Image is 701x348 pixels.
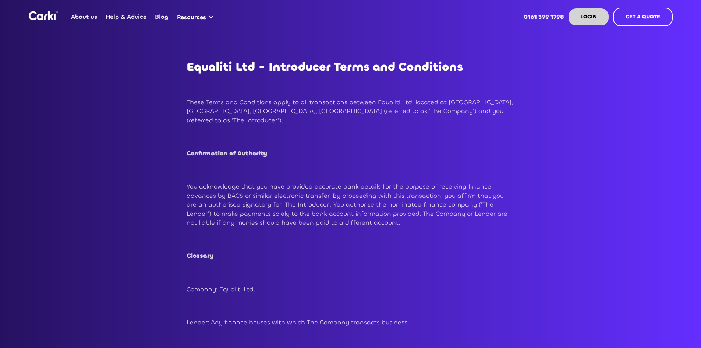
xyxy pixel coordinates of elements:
strong: Confirmation of Authority [187,150,267,158]
a: 0161 399 1798 [519,3,568,31]
div: Resources [173,3,221,31]
a: About us [67,3,102,31]
strong: GET A QUOTE [626,13,660,20]
strong: LOGIN [580,13,597,20]
strong: Equaliti Ltd - Introducer Terms and Conditions [187,59,463,75]
a: Help & Advice [102,3,151,31]
div: Resources [177,13,206,21]
img: Logo [29,11,58,20]
p: Company: Equaliti Ltd. [187,285,515,294]
p: Lender: Any finance houses with which The Company transacts business. [187,318,515,327]
p: You acknowledge that you have provided accurate bank details for the purpose of receiving finance... [187,182,515,227]
strong: Glossary [187,252,214,260]
p: These Terms and Conditions apply to all transactions between Equaliti Ltd, located at [GEOGRAPHIC... [187,98,515,125]
a: GET A QUOTE [613,8,673,26]
a: home [29,11,58,20]
strong: 0161 399 1798 [524,13,564,21]
a: LOGIN [569,8,609,25]
a: Blog [151,3,173,31]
